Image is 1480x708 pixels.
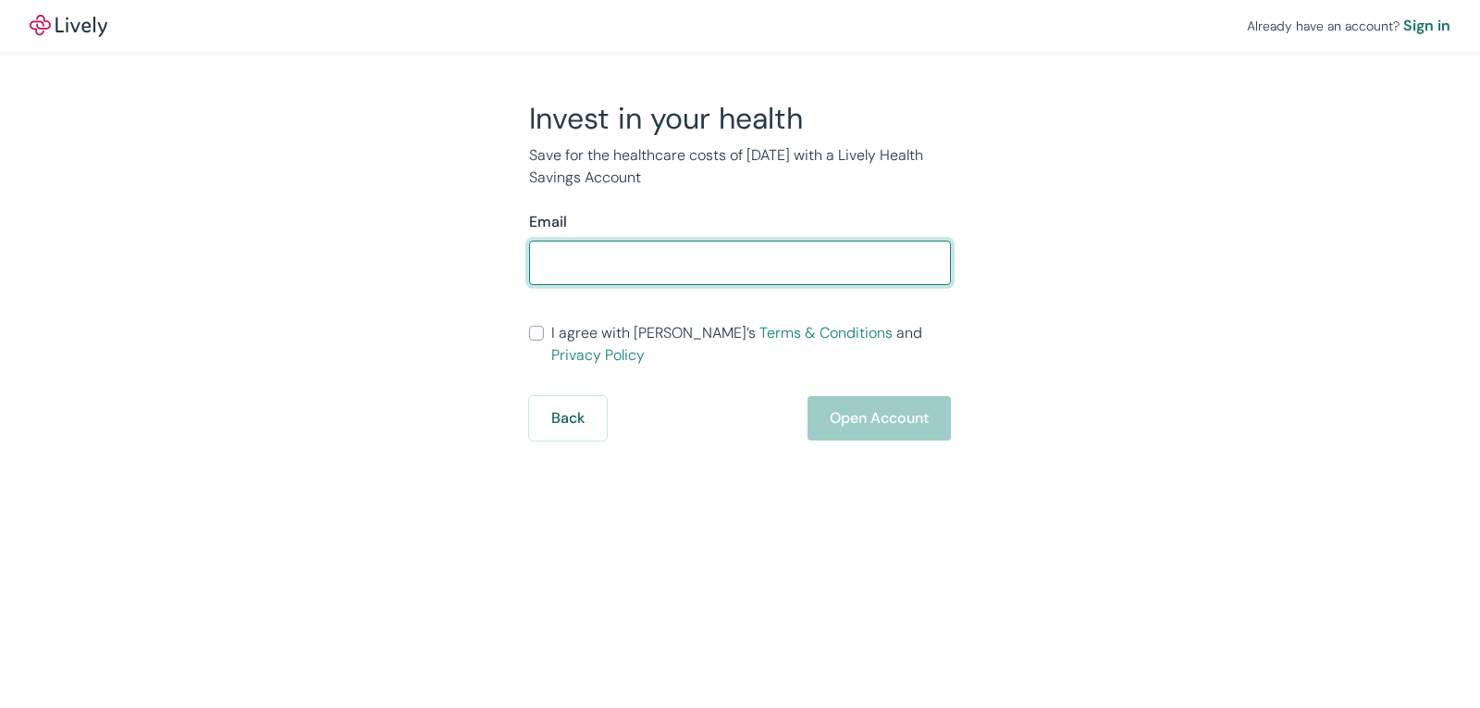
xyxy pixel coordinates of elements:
label: Email [529,211,567,233]
div: Already have an account? [1247,15,1450,37]
button: Back [529,396,607,441]
h2: Invest in your health [529,100,951,137]
img: Lively [30,15,107,37]
p: Save for the healthcare costs of [DATE] with a Lively Health Savings Account [529,144,951,189]
a: Privacy Policy [551,345,645,365]
a: Sign in [1403,15,1450,37]
a: LivelyLively [30,15,107,37]
span: I agree with [PERSON_NAME]’s and [551,322,951,366]
a: Terms & Conditions [759,323,893,342]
